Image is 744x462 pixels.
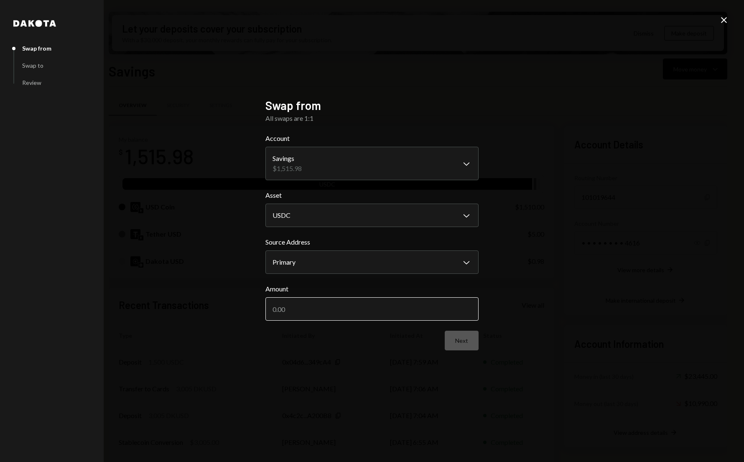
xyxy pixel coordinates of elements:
button: Asset [265,204,479,227]
div: All swaps are 1:1 [265,113,479,123]
button: Account [265,147,479,180]
div: Review [22,79,41,86]
label: Amount [265,284,479,294]
label: Account [265,133,479,143]
button: Source Address [265,250,479,274]
label: Asset [265,190,479,200]
input: 0.00 [265,297,479,321]
h2: Swap from [265,97,479,114]
div: Swap to [22,62,43,69]
div: Swap from [22,45,51,52]
label: Source Address [265,237,479,247]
